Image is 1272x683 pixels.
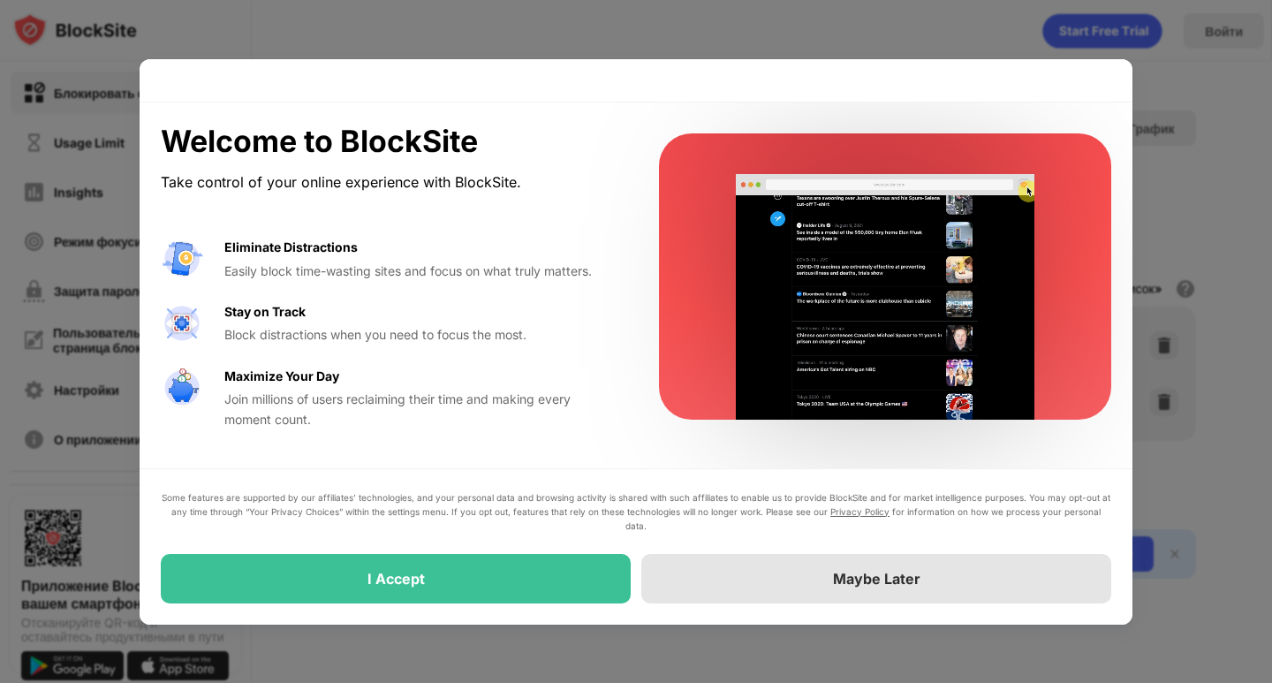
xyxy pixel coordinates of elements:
div: Maybe Later [833,570,920,588]
div: Block distractions when you need to focus the most. [224,325,617,345]
img: value-focus.svg [161,302,203,345]
div: Take control of your online experience with BlockSite. [161,170,617,195]
div: I Accept [367,570,425,588]
img: value-safe-time.svg [161,367,203,409]
div: Some features are supported by our affiliates’ technologies, and your personal data and browsing ... [161,490,1111,533]
div: Join millions of users reclaiming their time and making every moment count. [224,390,617,429]
div: Eliminate Distractions [224,238,358,257]
div: Stay on Track [224,302,306,322]
a: Privacy Policy [830,506,890,517]
div: Maximize Your Day [224,367,339,386]
div: Welcome to BlockSite [161,124,617,160]
div: Easily block time-wasting sites and focus on what truly matters. [224,262,617,281]
img: value-avoid-distractions.svg [161,238,203,280]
